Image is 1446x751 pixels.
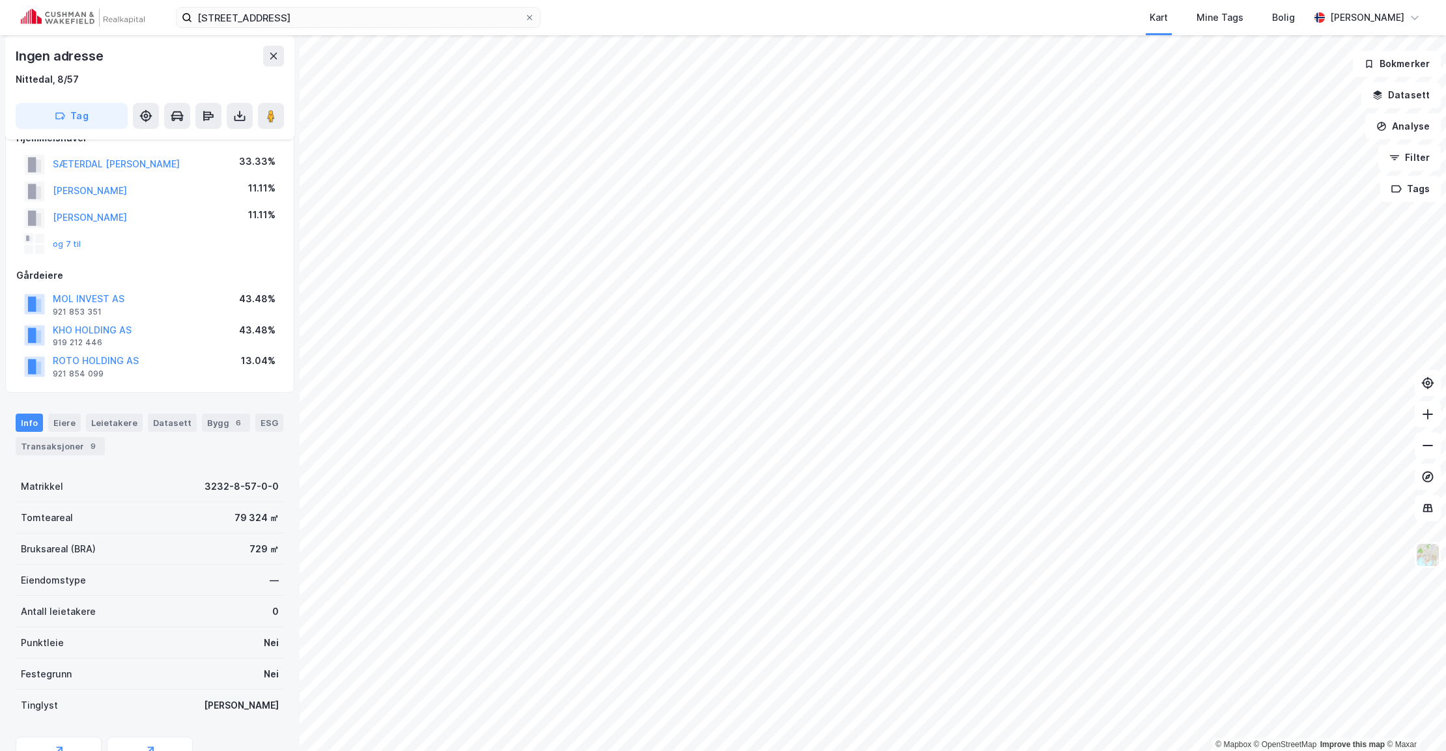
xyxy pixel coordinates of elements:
[48,414,81,432] div: Eiere
[255,414,283,432] div: ESG
[1378,145,1441,171] button: Filter
[16,46,106,66] div: Ingen adresse
[1197,10,1243,25] div: Mine Tags
[1330,10,1404,25] div: [PERSON_NAME]
[16,437,105,455] div: Transaksjoner
[16,103,128,129] button: Tag
[1254,740,1317,749] a: OpenStreetMap
[21,541,96,557] div: Bruksareal (BRA)
[232,416,245,429] div: 6
[264,635,279,651] div: Nei
[239,154,276,169] div: 33.33%
[53,369,104,379] div: 921 854 099
[248,207,276,223] div: 11.11%
[21,666,72,682] div: Festegrunn
[248,180,276,196] div: 11.11%
[21,604,96,619] div: Antall leietakere
[53,307,102,317] div: 921 853 351
[21,510,73,526] div: Tomteareal
[204,698,279,713] div: [PERSON_NAME]
[272,604,279,619] div: 0
[1353,51,1441,77] button: Bokmerker
[53,337,102,348] div: 919 212 446
[1381,688,1446,751] iframe: Chat Widget
[16,72,79,87] div: Nittedal, 8/57
[21,635,64,651] div: Punktleie
[1150,10,1168,25] div: Kart
[86,414,143,432] div: Leietakere
[87,440,100,453] div: 9
[16,268,283,283] div: Gårdeiere
[16,414,43,432] div: Info
[241,353,276,369] div: 13.04%
[249,541,279,557] div: 729 ㎡
[234,510,279,526] div: 79 324 ㎡
[270,573,279,588] div: —
[264,666,279,682] div: Nei
[1380,176,1441,202] button: Tags
[21,573,86,588] div: Eiendomstype
[1361,82,1441,108] button: Datasett
[21,8,145,27] img: cushman-wakefield-realkapital-logo.202ea83816669bd177139c58696a8fa1.svg
[192,8,524,27] input: Søk på adresse, matrikkel, gårdeiere, leietakere eller personer
[1415,543,1440,567] img: Z
[21,479,63,494] div: Matrikkel
[239,322,276,338] div: 43.48%
[1365,113,1441,139] button: Analyse
[21,698,58,713] div: Tinglyst
[1320,740,1385,749] a: Improve this map
[239,291,276,307] div: 43.48%
[148,414,197,432] div: Datasett
[202,414,250,432] div: Bygg
[205,479,279,494] div: 3232-8-57-0-0
[1272,10,1295,25] div: Bolig
[1215,740,1251,749] a: Mapbox
[1381,688,1446,751] div: Kontrollprogram for chat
